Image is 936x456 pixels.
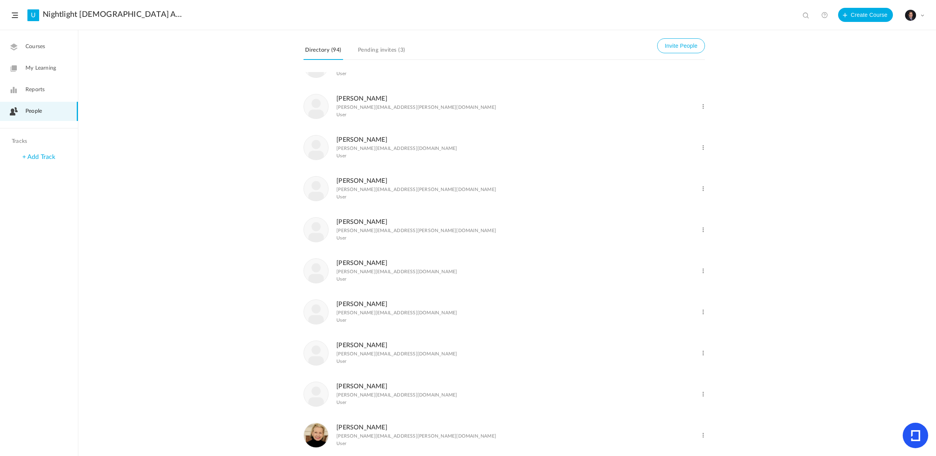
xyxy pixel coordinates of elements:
span: User [336,276,346,282]
a: [PERSON_NAME] [336,96,387,102]
span: My Learning [25,64,56,72]
span: Reports [25,86,45,94]
a: + Add Track [22,154,55,160]
a: [PERSON_NAME] [336,260,387,266]
img: robin-pic.JPG [304,423,328,447]
img: pQAWMlS-v9xdHD2Lhyao1OR1HjVMlts1PYzxgG3D_U1WMHSDpZK6hNPDJvgWmQpQpY9uFXBGtUtyBXIsT1Ht34znVjAcNntIb... [905,10,916,21]
span: User [336,112,346,117]
a: Nightlight [DEMOGRAPHIC_DATA] Adoptions [43,10,186,19]
a: [PERSON_NAME] [336,137,387,143]
p: [PERSON_NAME][EMAIL_ADDRESS][DOMAIN_NAME] [336,146,457,151]
img: user-image.png [304,94,328,119]
p: [PERSON_NAME][EMAIL_ADDRESS][DOMAIN_NAME] [336,269,457,274]
p: [PERSON_NAME][EMAIL_ADDRESS][DOMAIN_NAME] [336,392,457,398]
img: user-image.png [304,382,328,406]
span: People [25,107,42,115]
span: User [336,441,346,446]
a: [PERSON_NAME] [336,178,387,184]
a: [PERSON_NAME] [336,342,387,348]
img: user-image.png [304,300,328,324]
a: U [27,9,39,21]
a: Directory (94) [304,45,343,60]
p: [PERSON_NAME][EMAIL_ADDRESS][DOMAIN_NAME] [336,310,457,315]
a: [PERSON_NAME] [336,301,387,307]
img: user-image.png [304,177,328,201]
p: [PERSON_NAME][EMAIL_ADDRESS][PERSON_NAME][DOMAIN_NAME] [336,433,496,439]
p: [PERSON_NAME][EMAIL_ADDRESS][DOMAIN_NAME] [336,351,457,357]
img: user-image.png [304,135,328,160]
button: Create Course [838,8,893,22]
span: User [336,400,346,405]
p: [PERSON_NAME][EMAIL_ADDRESS][PERSON_NAME][DOMAIN_NAME] [336,228,496,233]
button: Invite People [657,38,705,53]
a: Pending invites (3) [356,45,407,60]
p: [PERSON_NAME][EMAIL_ADDRESS][PERSON_NAME][DOMAIN_NAME] [336,187,496,192]
span: User [336,153,346,159]
span: User [336,235,346,241]
p: [PERSON_NAME][EMAIL_ADDRESS][PERSON_NAME][DOMAIN_NAME] [336,105,496,110]
span: User [336,194,346,200]
a: [PERSON_NAME] [336,219,387,225]
img: user-image.png [304,259,328,283]
img: user-image.png [304,341,328,365]
span: User [336,71,346,76]
span: Courses [25,43,45,51]
span: User [336,317,346,323]
a: [PERSON_NAME] [336,424,387,431]
a: [PERSON_NAME] [336,383,387,389]
span: User [336,359,346,364]
h4: Tracks [12,138,64,145]
img: user-image.png [304,218,328,242]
